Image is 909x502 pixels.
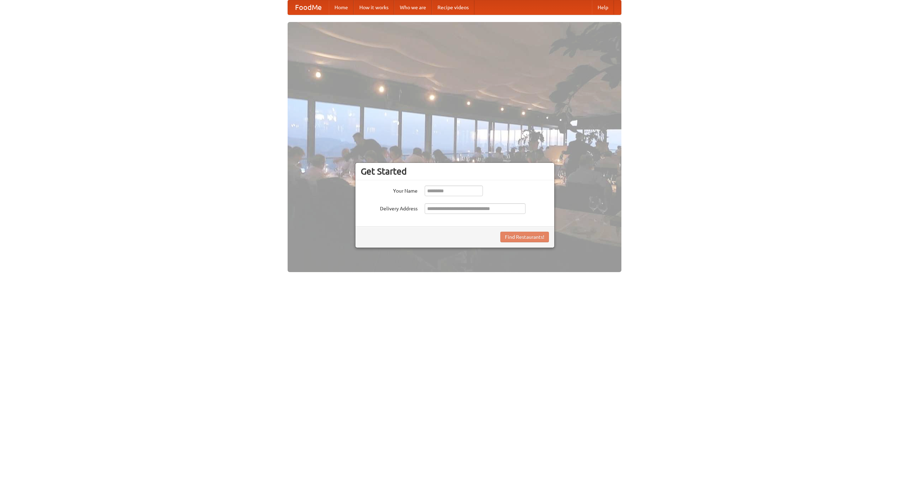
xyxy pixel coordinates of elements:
button: Find Restaurants! [500,232,549,242]
label: Delivery Address [361,203,418,212]
label: Your Name [361,186,418,194]
a: FoodMe [288,0,329,15]
a: Help [592,0,614,15]
a: Recipe videos [432,0,474,15]
a: How it works [354,0,394,15]
h3: Get Started [361,166,549,177]
a: Who we are [394,0,432,15]
a: Home [329,0,354,15]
